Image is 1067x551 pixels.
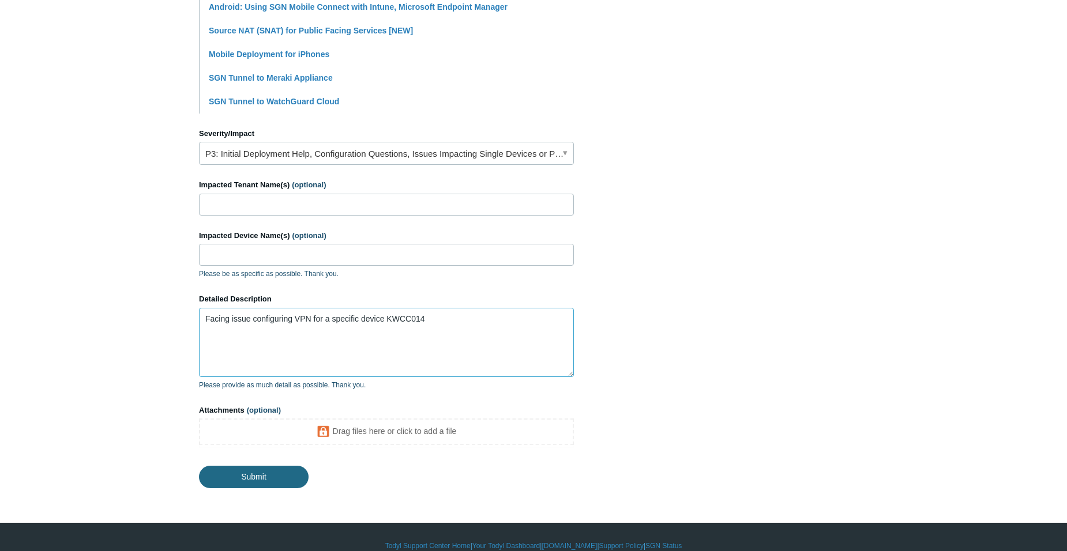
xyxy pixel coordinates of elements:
[199,293,574,305] label: Detailed Description
[247,406,281,414] span: (optional)
[209,73,333,82] a: SGN Tunnel to Meraki Appliance
[599,541,644,551] a: Support Policy
[292,231,326,240] span: (optional)
[199,230,574,241] label: Impacted Device Name(s)
[199,380,574,390] p: Please provide as much detail as possible. Thank you.
[209,26,413,35] a: Source NAT (SNAT) for Public Facing Services [NEW]
[199,269,574,279] p: Please be as specific as possible. Thank you.
[472,541,540,551] a: Your Todyl Dashboard
[292,180,326,189] span: (optional)
[199,128,574,139] label: Severity/Impact
[645,541,682,551] a: SGN Status
[385,541,471,551] a: Todyl Support Center Home
[199,541,868,551] div: | | | |
[199,142,574,165] a: P3: Initial Deployment Help, Configuration Questions, Issues Impacting Single Devices or Past Out...
[209,97,339,106] a: SGN Tunnel to WatchGuard Cloud
[199,466,309,488] input: Submit
[542,541,597,551] a: [DOMAIN_NAME]
[209,2,508,12] a: Android: Using SGN Mobile Connect with Intune, Microsoft Endpoint Manager
[199,179,574,191] label: Impacted Tenant Name(s)
[199,405,574,416] label: Attachments
[209,50,329,59] a: Mobile Deployment for iPhones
